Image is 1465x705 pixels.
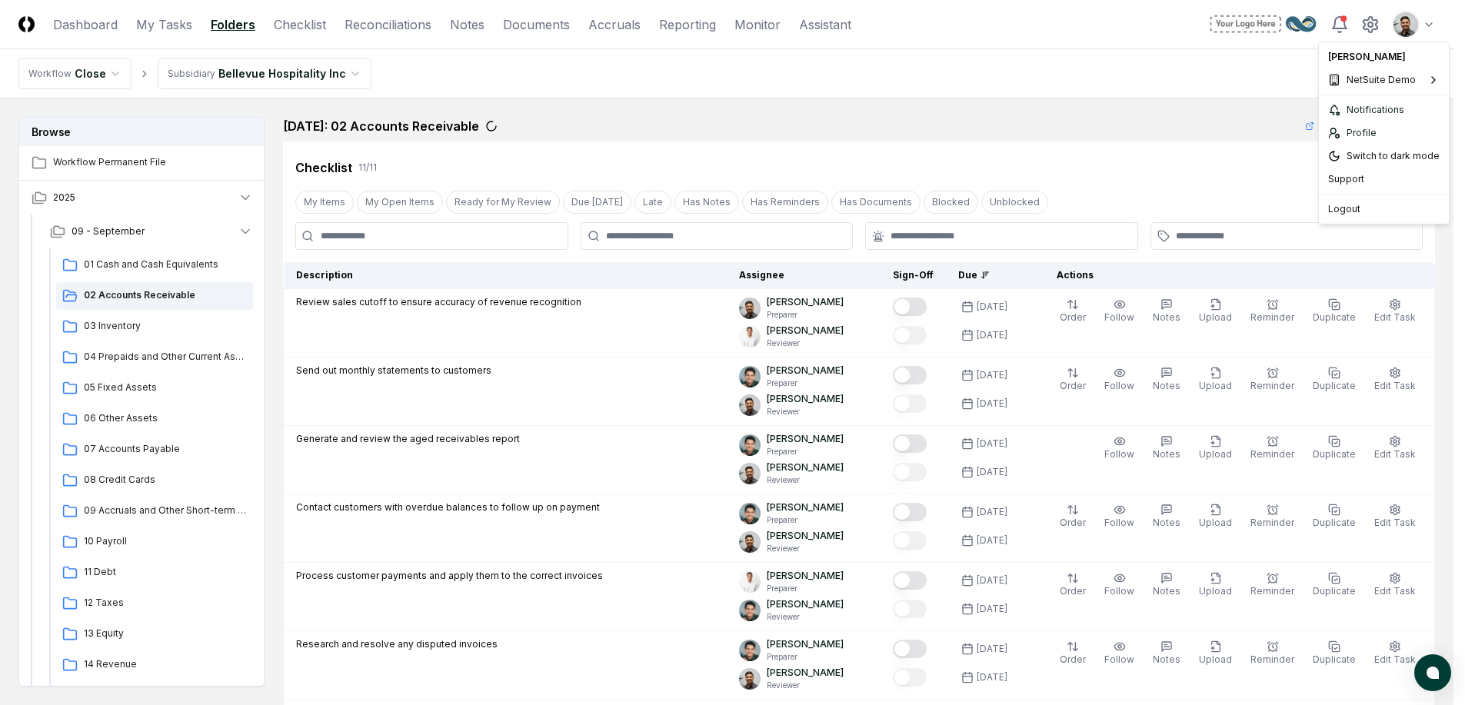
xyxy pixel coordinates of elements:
[1322,198,1446,221] div: Logout
[1322,98,1446,121] a: Notifications
[1322,121,1446,145] a: Profile
[1322,168,1446,191] div: Support
[1322,145,1446,168] div: Switch to dark mode
[1322,45,1446,68] div: [PERSON_NAME]
[1347,73,1416,87] span: NetSuite Demo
